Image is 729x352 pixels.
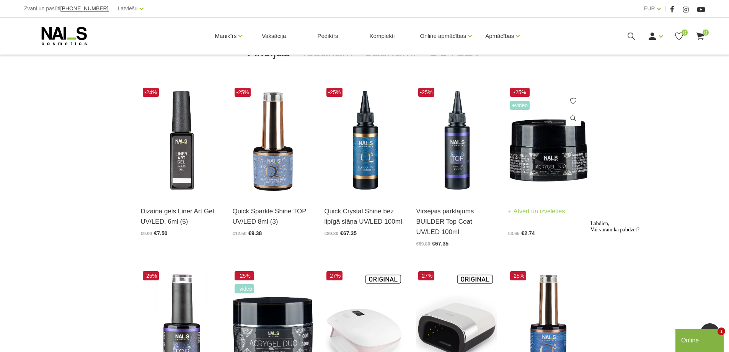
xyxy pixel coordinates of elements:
[325,231,339,236] span: €89.80
[118,4,138,13] a: Latviešu
[703,29,709,36] span: 0
[510,101,530,110] span: +Video
[141,231,152,236] span: €9.90
[215,21,237,51] a: Manikīrs
[60,6,109,11] a: [PHONE_NUMBER]
[340,230,357,236] span: €67.35
[143,271,159,280] span: -25%
[3,3,52,15] span: Labdien, Vai varam kā palīdzēt?
[432,241,448,247] span: €67.35
[508,231,520,236] span: €3.65
[256,18,292,54] a: Vaksācija
[510,88,530,97] span: -25%
[695,31,705,41] a: 0
[3,3,141,15] div: Labdien,Vai varam kā palīdzēt?
[233,231,247,236] span: €12.50
[508,206,565,217] a: Atvērt un izvēlēties
[235,88,251,97] span: -25%
[154,230,168,236] span: €7.50
[235,271,254,280] span: -25%
[416,206,497,237] a: Virsējais pārklājums BUILDER Top Coat UV/LED 100ml
[113,4,114,13] span: |
[682,29,688,36] span: 0
[60,5,109,11] span: [PHONE_NUMBER]
[665,4,666,13] span: |
[416,86,497,196] img: Builder Top virsējais pārklājums bez lipīgā slāņa gēllakas/gēla pārklājuma izlīdzināšanai un nost...
[141,206,221,227] a: Dizaina gels Liner Art Gel UV/LED, 6ml (5)
[326,271,343,280] span: -27%
[141,86,221,196] img: Liner Art Gel - UV/LED dizaina gels smalku, vienmērīgu, pigmentētu līniju zīmēšanai.Lielisks palī...
[485,21,514,51] a: Apmācības
[311,18,344,54] a: Pedikīrs
[325,86,405,196] img: Virsējais pārklājums bez lipīgā slāņa un UV zilā pārklājuma. Nodrošina izcilu spīdumu manikīram l...
[508,86,589,196] img: Kas ir AKRIGELS “DUO GEL” un kādas problēmas tas risina?• Tas apvieno ērti modelējamā akrigela un...
[418,271,435,280] span: -27%
[510,271,527,280] span: -25%
[364,18,401,54] a: Komplekti
[235,284,254,293] span: +Video
[675,327,725,352] iframe: chat widget
[233,206,313,227] a: Quick Sparkle Shine TOP UV/LED 8ml (3)
[416,241,431,247] span: €89.80
[418,88,435,97] span: -25%
[420,21,466,51] a: Online apmācības
[248,230,262,236] span: €9.38
[522,230,535,236] span: €2.74
[24,4,109,13] div: Zvani un pasūti
[587,218,725,325] iframe: chat widget
[644,4,655,13] a: EUR
[143,88,159,97] span: -24%
[233,86,313,196] img: Virsējais pārklājums bez lipīgā slāņa ar mirdzuma efektu.Pieejami 3 veidi:* Starlight - ar smalkā...
[326,88,343,97] span: -25%
[674,31,684,41] a: 0
[325,206,405,227] a: Quick Crystal Shine bez lipīgā slāņa UV/LED 100ml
